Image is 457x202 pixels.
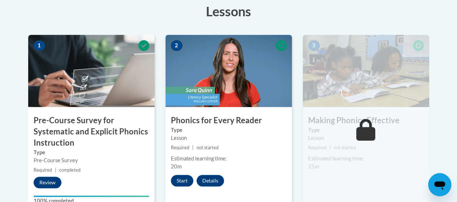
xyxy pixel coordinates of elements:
div: Estimated learning time: [171,155,286,163]
img: Course Image [28,35,155,107]
span: Required [171,145,189,150]
span: not started [334,145,356,150]
span: 25m [308,163,319,169]
h3: Pre-Course Survey for Systematic and Explicit Phonics Instruction [28,115,155,148]
span: 2 [171,40,182,51]
span: Required [308,145,327,150]
iframe: Button to launch messaging window [428,173,451,196]
div: Your progress [34,195,149,197]
button: Review [34,177,61,188]
span: not started [197,145,219,150]
div: Estimated learning time: [308,155,424,163]
img: Course Image [303,35,429,107]
button: Details [197,175,224,186]
div: Lesson [308,134,424,142]
button: Start [171,175,193,186]
label: Type [308,126,424,134]
span: | [192,145,194,150]
span: Required [34,167,52,173]
h3: Lessons [28,2,429,20]
h3: Phonics for Every Reader [165,115,292,126]
span: | [329,145,331,150]
img: Course Image [165,35,292,107]
label: Type [34,149,149,156]
h3: Making Phonics Effective [303,115,429,126]
span: | [55,167,56,173]
label: Type [171,126,286,134]
span: completed [59,167,81,173]
div: Lesson [171,134,286,142]
span: 3 [308,40,320,51]
span: 20m [171,163,182,169]
div: Pre-Course Survey [34,156,149,164]
span: 1 [34,40,45,51]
